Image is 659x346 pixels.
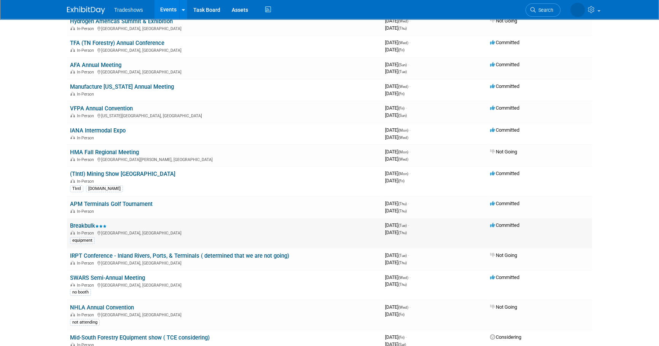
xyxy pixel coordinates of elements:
[77,179,96,184] span: In-Person
[86,185,123,192] div: [DOMAIN_NAME]
[70,83,174,90] a: Manufacture [US_STATE] Annual Meeting
[398,70,407,74] span: (Tue)
[398,63,407,67] span: (Sun)
[70,185,83,192] div: TIntl
[398,136,408,140] span: (Wed)
[385,105,407,111] span: [DATE]
[70,48,75,52] img: In-Person Event
[77,231,96,236] span: In-Person
[70,282,379,288] div: [GEOGRAPHIC_DATA], [GEOGRAPHIC_DATA]
[385,208,407,214] span: [DATE]
[385,311,404,317] span: [DATE]
[398,106,404,110] span: (Fri)
[385,178,404,183] span: [DATE]
[398,282,407,287] span: (Thu)
[70,179,75,183] img: In-Person Event
[70,136,75,139] img: In-Person Event
[490,127,519,133] span: Committed
[398,209,407,213] span: (Thu)
[385,25,407,31] span: [DATE]
[70,157,75,161] img: In-Person Event
[77,26,96,31] span: In-Person
[385,149,411,155] span: [DATE]
[398,172,408,176] span: (Mon)
[77,113,96,118] span: In-Person
[70,311,379,317] div: [GEOGRAPHIC_DATA], [GEOGRAPHIC_DATA]
[70,304,134,311] a: NHLA Annual Convention
[385,201,409,206] span: [DATE]
[77,209,96,214] span: In-Person
[385,281,407,287] span: [DATE]
[409,18,411,24] span: -
[385,18,411,24] span: [DATE]
[70,156,379,162] div: [GEOGRAPHIC_DATA][PERSON_NAME], [GEOGRAPHIC_DATA]
[77,157,96,162] span: In-Person
[490,252,517,258] span: Not Going
[398,231,407,235] span: (Thu)
[385,112,407,118] span: [DATE]
[77,136,96,140] span: In-Person
[385,83,411,89] span: [DATE]
[67,6,105,14] img: ExhibitDay
[70,289,91,296] div: no booth
[70,260,379,266] div: [GEOGRAPHIC_DATA], [GEOGRAPHIC_DATA]
[70,127,126,134] a: IANA Intermodal Expo
[490,83,519,89] span: Committed
[70,252,289,259] a: IRPT Conference - Inland Rivers, Ports, & Terminals ( determined that we are not going)
[385,222,409,228] span: [DATE]
[77,92,96,97] span: In-Person
[385,47,404,53] span: [DATE]
[70,283,75,287] img: In-Person Event
[385,127,411,133] span: [DATE]
[70,26,75,30] img: In-Person Event
[70,47,379,53] div: [GEOGRAPHIC_DATA], [GEOGRAPHIC_DATA]
[398,150,408,154] span: (Mon)
[70,171,175,177] a: (TIntl) Mining Show [GEOGRAPHIC_DATA]
[490,40,519,45] span: Committed
[398,128,408,132] span: (Mon)
[385,274,411,280] span: [DATE]
[398,335,404,340] span: (Fri)
[385,252,409,258] span: [DATE]
[70,313,75,316] img: In-Person Event
[77,70,96,75] span: In-Person
[385,62,409,67] span: [DATE]
[490,62,519,67] span: Committed
[70,113,75,117] img: In-Person Event
[408,201,409,206] span: -
[77,313,96,317] span: In-Person
[490,201,519,206] span: Committed
[490,18,517,24] span: Not Going
[490,149,517,155] span: Not Going
[77,283,96,288] span: In-Person
[409,304,411,310] span: -
[70,237,95,244] div: equipment
[406,105,407,111] span: -
[409,274,411,280] span: -
[385,134,408,140] span: [DATE]
[409,149,411,155] span: -
[409,127,411,133] span: -
[398,305,408,309] span: (Wed)
[490,222,519,228] span: Committed
[398,254,407,258] span: (Tue)
[406,334,407,340] span: -
[570,3,585,17] img: Matlyn Lowrey
[70,231,75,234] img: In-Person Event
[525,3,560,17] a: Search
[70,40,164,46] a: TFA (TN Forestry) Annual Conference
[70,261,75,265] img: In-Person Event
[398,276,408,280] span: (Wed)
[114,7,143,13] span: Tradeshows
[70,69,379,75] div: [GEOGRAPHIC_DATA], [GEOGRAPHIC_DATA]
[70,230,379,236] div: [GEOGRAPHIC_DATA], [GEOGRAPHIC_DATA]
[70,319,100,326] div: not attending
[385,91,404,96] span: [DATE]
[490,274,519,280] span: Committed
[70,274,145,281] a: SWARS Semi-Annual Meeting
[409,171,411,176] span: -
[70,92,75,96] img: In-Person Event
[398,113,407,118] span: (Sun)
[385,304,411,310] span: [DATE]
[398,157,408,161] span: (Wed)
